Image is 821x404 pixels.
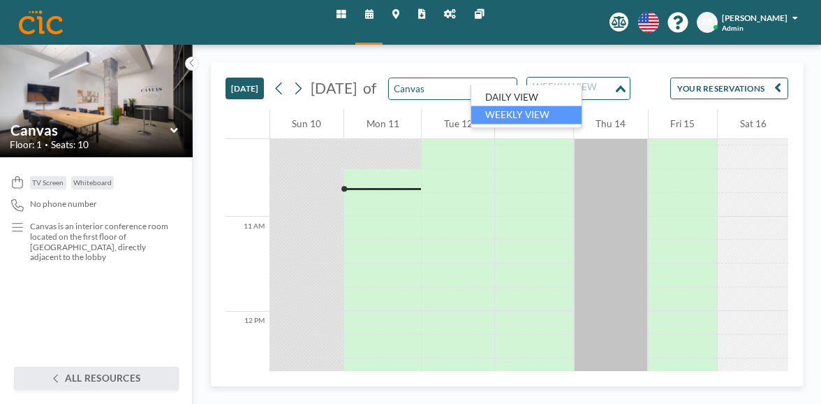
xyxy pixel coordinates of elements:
span: of [363,79,376,98]
span: [PERSON_NAME] [722,13,787,23]
div: Tue 12 [422,109,494,138]
div: Fri 15 [649,109,717,138]
span: [DATE] [311,79,357,97]
div: Search for option [527,78,629,99]
p: Canvas is an interior conference room located on the first floor of [GEOGRAPHIC_DATA], directly a... [30,222,170,263]
input: Search for option [528,80,612,96]
div: 10 AM [225,122,269,217]
div: Mon 11 [344,109,421,138]
span: TV Screen [32,178,64,187]
span: Seats: 10 [51,139,89,151]
div: 11 AM [225,217,269,312]
div: Sat 16 [718,109,788,138]
div: Thu 14 [574,109,648,138]
span: Whiteboard [73,178,112,187]
span: Admin [722,24,744,33]
li: DAILY VIEW [471,89,582,106]
span: AB [702,17,713,27]
img: organization-logo [19,10,63,34]
button: All resources [14,367,179,390]
input: Canvas [389,78,504,99]
span: Floor: 1 [10,139,42,151]
button: [DATE] [225,78,264,99]
span: • [45,141,48,149]
li: WEEKLY VIEW [471,106,582,124]
span: No phone number [30,199,97,210]
input: Canvas [10,122,171,138]
div: Sun 10 [270,109,343,138]
button: YOUR RESERVATIONS [670,78,789,99]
